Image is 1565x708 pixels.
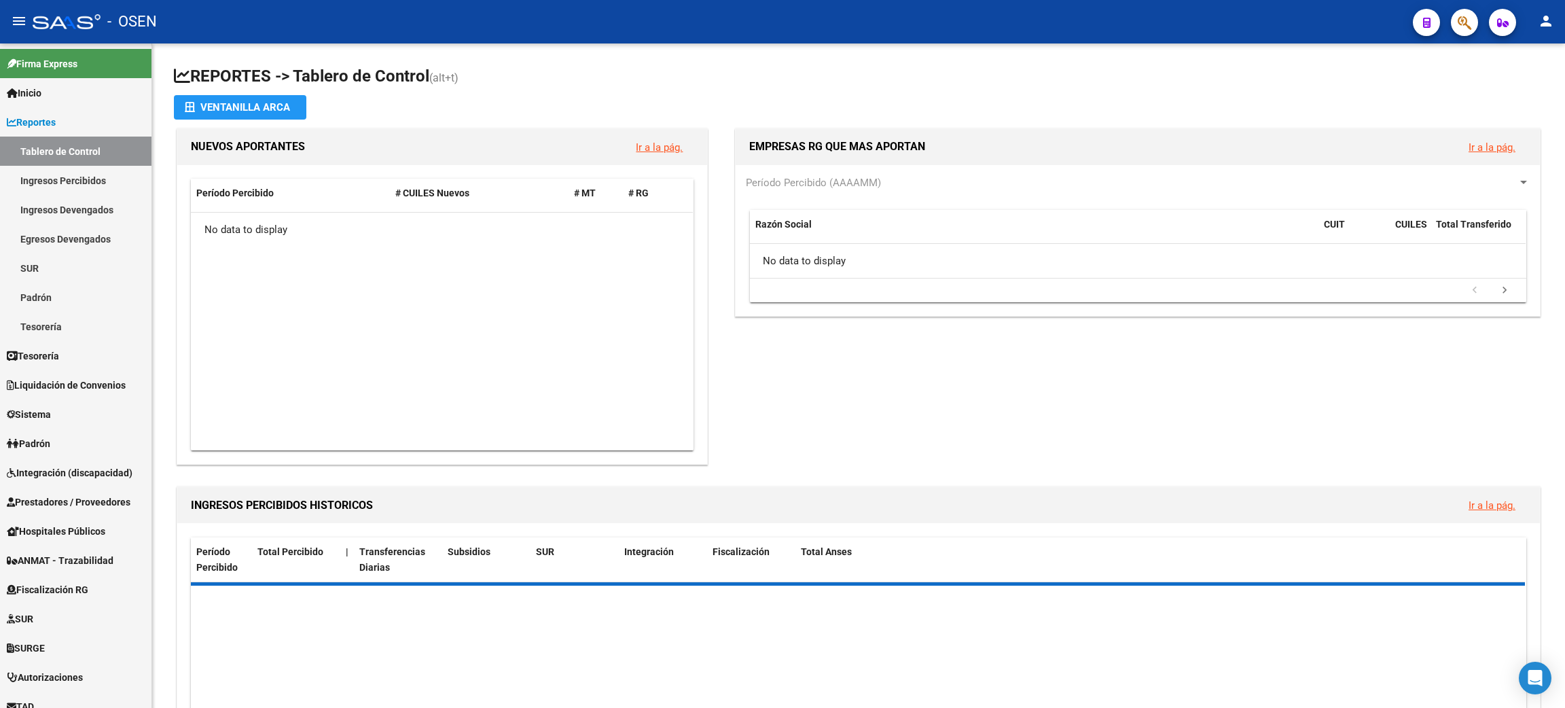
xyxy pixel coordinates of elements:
span: SUR [7,612,33,626]
datatable-header-cell: CUILES [1390,210,1431,255]
datatable-header-cell: # MT [569,179,623,208]
datatable-header-cell: Transferencias Diarias [354,537,442,582]
span: Transferencias Diarias [359,546,425,573]
mat-icon: person [1538,13,1554,29]
span: EMPRESAS RG QUE MAS APORTAN [749,140,925,153]
span: Total Anses [801,546,852,557]
datatable-header-cell: Período Percibido [191,179,390,208]
span: Firma Express [7,56,77,71]
datatable-header-cell: Fiscalización [707,537,795,582]
span: Período Percibido [196,188,274,198]
button: Ir a la pág. [625,135,694,160]
mat-icon: menu [11,13,27,29]
span: Integración [624,546,674,557]
button: Ir a la pág. [1458,493,1526,518]
span: CUILES [1395,219,1427,230]
div: Ventanilla ARCA [185,95,295,120]
span: Padrón [7,436,50,451]
span: # MT [574,188,596,198]
h1: REPORTES -> Tablero de Control [174,65,1543,89]
span: Autorizaciones [7,670,83,685]
div: No data to display [750,244,1526,278]
button: Ventanilla ARCA [174,95,306,120]
span: CUIT [1324,219,1345,230]
span: | [346,546,348,557]
a: go to next page [1492,283,1517,298]
span: SUR [536,546,554,557]
datatable-header-cell: CUIT [1318,210,1390,255]
datatable-header-cell: Razón Social [750,210,1318,255]
span: INGRESOS PERCIBIDOS HISTORICOS [191,499,373,512]
span: Hospitales Públicos [7,524,105,539]
span: Inicio [7,86,41,101]
span: Integración (discapacidad) [7,465,132,480]
span: Subsidios [448,546,490,557]
datatable-header-cell: Total Transferido [1431,210,1526,255]
span: # RG [628,188,649,198]
datatable-header-cell: | [340,537,354,582]
datatable-header-cell: Subsidios [442,537,530,582]
span: Total Transferido [1436,219,1511,230]
span: - OSEN [107,7,157,37]
span: Fiscalización [713,546,770,557]
span: Tesorería [7,349,59,364]
datatable-header-cell: Total Anses [795,537,1509,582]
datatable-header-cell: Integración [619,537,707,582]
span: Fiscalización RG [7,582,88,597]
span: Liquidación de Convenios [7,378,126,393]
span: SURGE [7,641,45,656]
span: NUEVOS APORTANTES [191,140,305,153]
div: No data to display [191,213,693,247]
button: Ir a la pág. [1458,135,1526,160]
datatable-header-cell: # RG [623,179,677,208]
span: ANMAT - Trazabilidad [7,553,113,568]
div: Open Intercom Messenger [1519,662,1551,694]
span: # CUILES Nuevos [395,188,469,198]
span: Reportes [7,115,56,130]
datatable-header-cell: Período Percibido [191,537,252,582]
a: Ir a la pág. [1469,141,1515,154]
span: Prestadores / Proveedores [7,495,130,510]
span: Período Percibido (AAAAMM) [746,177,881,189]
datatable-header-cell: SUR [530,537,619,582]
span: Razón Social [755,219,812,230]
span: Sistema [7,407,51,422]
a: Ir a la pág. [636,141,683,154]
span: Período Percibido [196,546,238,573]
a: Ir a la pág. [1469,499,1515,512]
datatable-header-cell: # CUILES Nuevos [390,179,569,208]
span: (alt+t) [429,71,458,84]
a: go to previous page [1462,283,1488,298]
span: Total Percibido [257,546,323,557]
datatable-header-cell: Total Percibido [252,537,340,582]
